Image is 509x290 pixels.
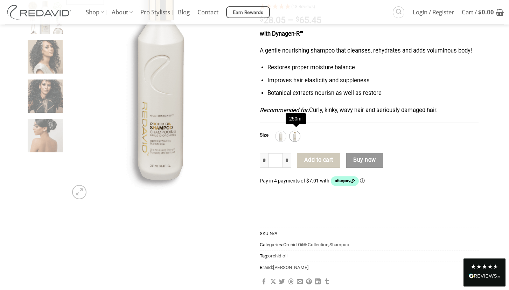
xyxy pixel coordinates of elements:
span: Tag: [260,250,479,261]
span: Earn Rewards [233,9,264,16]
a: Share on Twitter [279,279,285,285]
a: Share on X [270,279,276,285]
span: Pay in 4 payments of $7.01 with [260,178,330,184]
span: $ [478,8,482,16]
iframe: Secure payment input frame [260,199,479,207]
li: Improves hair elasticity and suppleness [267,76,479,85]
img: REVIEWS.io [469,274,500,278]
img: 250ml [290,132,299,141]
a: Pin on Pinterest [306,279,312,285]
input: Reduce quantity of Orchid Oil Shampoo [260,153,268,168]
li: Botanical extracts nourish as well as restore [267,89,479,98]
em: Recommended for: [260,107,309,113]
button: Buy now [346,153,383,168]
div: Read All Reviews [463,258,505,286]
strong: with Dynagen-R™ [260,30,303,37]
a: Search [393,6,404,18]
span: SKU: [260,228,479,239]
a: Shampoo [329,242,349,247]
a: orchid oil [268,253,287,258]
a: Share on Facebook [261,279,267,285]
p: A gentle nourishing shampoo that cleanses, rehydrates and adds voluminous body! [260,46,479,56]
span: Login / Register [413,4,454,21]
a: Share on Tumblr [324,279,330,285]
li: Restores proper moisture balance [267,63,479,72]
a: [PERSON_NAME] [273,265,309,270]
img: REDAVID Salon Products | United States [5,5,75,20]
p: Curly, kinky, wavy hair and seriously damaged hair. [260,106,479,115]
a: Earn Rewards [226,6,270,18]
label: Size [260,133,269,138]
a: Zoom [72,185,86,199]
a: Share on Threads [288,279,294,285]
span: N/A [270,231,278,236]
span: Cart / [462,4,494,21]
div: Read All Reviews [469,272,500,281]
span: Categories: , [260,239,479,250]
a: Email to a Friend [297,279,303,285]
img: 1L [276,132,285,141]
bdi: 0.00 [478,8,494,16]
input: Product quantity [268,153,283,168]
span: Brand: [260,262,479,273]
div: 4.8 Stars [470,264,498,269]
button: Add to cart [297,153,340,168]
a: Orchid Oil® Collection [283,242,328,247]
a: Information - Opens a dialog [360,178,365,184]
input: Increase quantity of Orchid Oil Shampoo [283,153,291,168]
a: Share on LinkedIn [315,279,321,285]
